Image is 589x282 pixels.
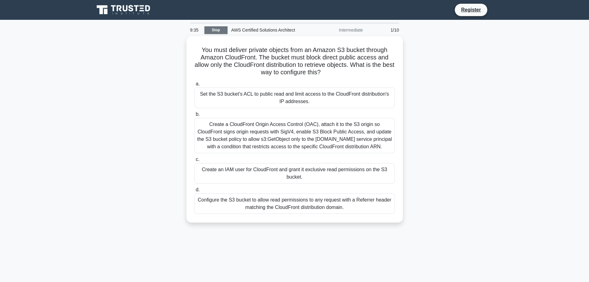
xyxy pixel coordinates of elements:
div: 1/10 [367,24,403,36]
a: Stop [204,26,228,34]
div: Create an IAM user for CloudFront and grant it exclusive read permissions on the S3 bucket. [194,163,395,184]
div: Configure the S3 bucket to allow read permissions to any request with a Referrer header matching ... [194,193,395,214]
span: a. [196,81,200,86]
div: Set the S3 bucket's ACL to public read and limit access to the CloudFront distribution's IP addre... [194,88,395,108]
span: c. [196,157,199,162]
h5: You must deliver private objects from an Amazon S3 bucket through Amazon CloudFront. The bucket m... [194,46,395,76]
div: Intermediate [313,24,367,36]
div: 9:35 [186,24,204,36]
div: Create a CloudFront Origin Access Control (OAC), attach it to the S3 origin so CloudFront signs o... [194,118,395,153]
a: Register [457,6,484,14]
div: AWS Certified Solutions Architect [228,24,313,36]
span: b. [196,111,200,117]
span: d. [196,187,200,192]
